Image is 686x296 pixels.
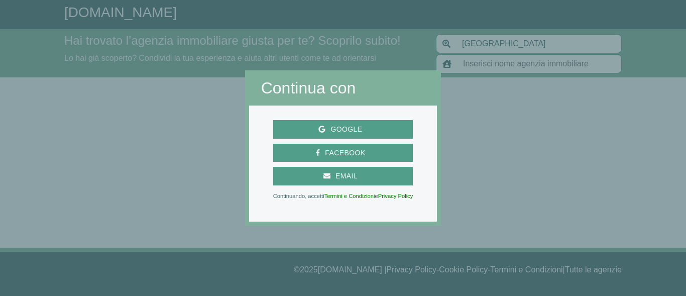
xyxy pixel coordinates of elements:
[273,120,413,139] button: Google
[273,144,413,162] button: Facebook
[330,170,363,182] span: Email
[261,78,425,97] h2: Continua con
[273,193,413,199] p: Continuando, accetti e
[324,193,375,199] a: Termini e Condizioni
[378,193,413,199] a: Privacy Policy
[273,167,413,185] button: Email
[320,147,370,159] span: Facebook
[325,123,367,136] span: Google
